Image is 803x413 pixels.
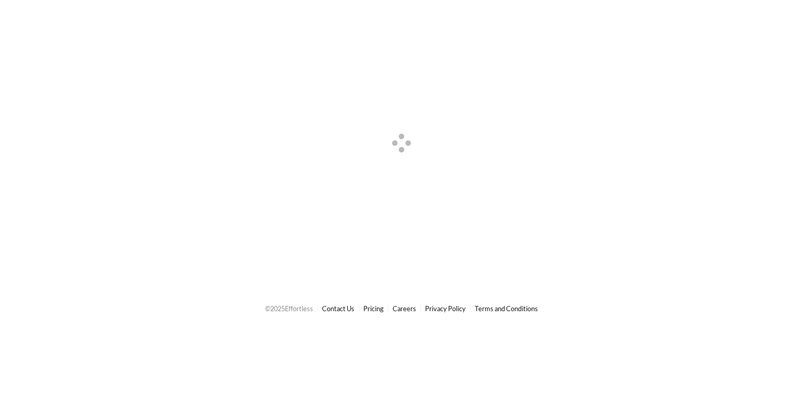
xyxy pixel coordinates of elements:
[363,304,384,313] a: Pricing
[425,304,466,313] a: Privacy Policy
[322,304,354,313] a: Contact Us
[265,304,313,313] span: © 2025 Effortless
[475,304,538,313] a: Terms and Conditions
[393,304,416,313] a: Careers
